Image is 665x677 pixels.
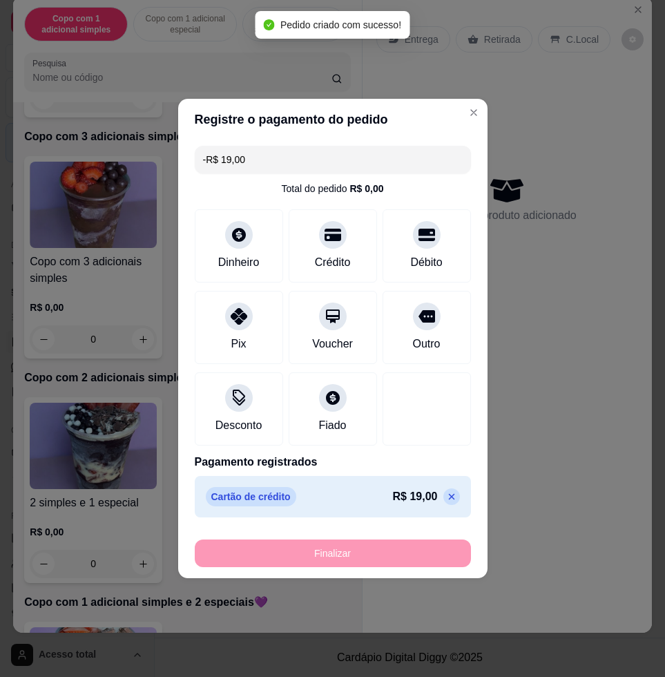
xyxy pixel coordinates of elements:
[318,417,346,434] div: Fiado
[393,488,438,505] p: R$ 19,00
[178,99,488,140] header: Registre o pagamento do pedido
[264,19,275,30] span: check-circle
[280,19,401,30] span: Pedido criado com sucesso!
[463,102,485,124] button: Close
[215,417,262,434] div: Desconto
[231,336,246,352] div: Pix
[206,487,296,506] p: Cartão de crédito
[412,336,440,352] div: Outro
[218,254,260,271] div: Dinheiro
[281,182,383,196] div: Total do pedido
[315,254,351,271] div: Crédito
[410,254,442,271] div: Débito
[312,336,353,352] div: Voucher
[203,146,463,173] input: Ex.: hambúrguer de cordeiro
[195,454,471,470] p: Pagamento registrados
[349,182,383,196] div: R$ 0,00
